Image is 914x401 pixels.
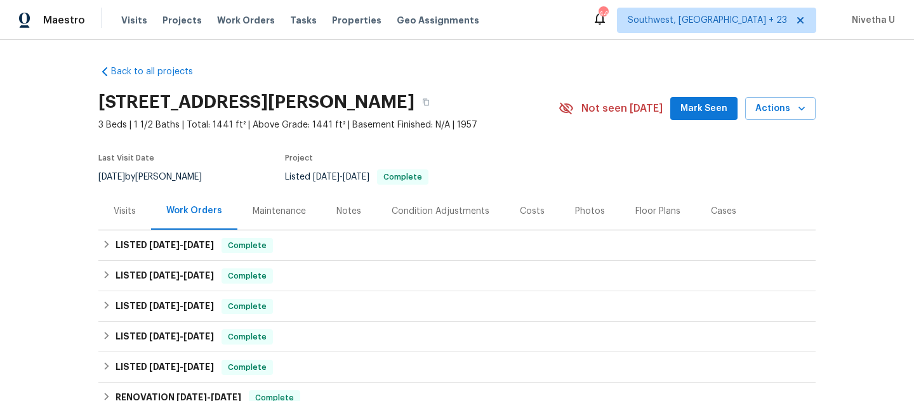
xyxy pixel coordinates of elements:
span: 3 Beds | 1 1/2 Baths | Total: 1441 ft² | Above Grade: 1441 ft² | Basement Finished: N/A | 1957 [98,119,559,131]
span: [DATE] [149,271,180,280]
span: [DATE] [98,173,125,181]
h6: LISTED [116,360,214,375]
span: Complete [223,270,272,282]
span: [DATE] [149,301,180,310]
span: Complete [223,331,272,343]
div: LISTED [DATE]-[DATE]Complete [98,261,816,291]
span: [DATE] [183,362,214,371]
span: Maestro [43,14,85,27]
span: [DATE] [343,173,369,181]
span: Not seen [DATE] [581,102,663,115]
span: Geo Assignments [397,14,479,27]
span: Work Orders [217,14,275,27]
h6: LISTED [116,299,214,314]
span: [DATE] [149,332,180,341]
div: Photos [575,205,605,218]
span: [DATE] [183,332,214,341]
span: - [313,173,369,181]
div: Maintenance [253,205,306,218]
span: - [149,301,214,310]
span: Listed [285,173,428,181]
span: Last Visit Date [98,154,154,162]
div: LISTED [DATE]-[DATE]Complete [98,291,816,322]
button: Mark Seen [670,97,738,121]
span: Actions [755,101,805,117]
span: [DATE] [183,301,214,310]
span: Complete [223,239,272,252]
span: Complete [223,300,272,313]
div: LISTED [DATE]-[DATE]Complete [98,322,816,352]
span: Mark Seen [680,101,727,117]
div: Notes [336,205,361,218]
span: Visits [121,14,147,27]
span: - [149,240,214,249]
span: Tasks [290,16,317,25]
div: by [PERSON_NAME] [98,169,217,185]
span: [DATE] [149,240,180,249]
div: Visits [114,205,136,218]
span: Complete [378,173,427,181]
span: Projects [162,14,202,27]
span: [DATE] [313,173,340,181]
div: Condition Adjustments [392,205,489,218]
div: Work Orders [166,204,222,217]
span: - [149,362,214,371]
div: Costs [520,205,545,218]
span: Nivetha U [847,14,895,27]
div: LISTED [DATE]-[DATE]Complete [98,230,816,261]
span: - [149,271,214,280]
button: Copy Address [414,91,437,114]
span: [DATE] [183,240,214,249]
h6: LISTED [116,329,214,345]
a: Back to all projects [98,65,220,78]
span: - [149,332,214,341]
div: LISTED [DATE]-[DATE]Complete [98,352,816,383]
h6: LISTED [116,238,214,253]
span: [DATE] [183,271,214,280]
span: Project [285,154,313,162]
div: Cases [711,205,736,218]
span: Properties [332,14,381,27]
h6: LISTED [116,268,214,284]
span: Southwest, [GEOGRAPHIC_DATA] + 23 [628,14,787,27]
button: Actions [745,97,816,121]
div: Floor Plans [635,205,680,218]
h2: [STREET_ADDRESS][PERSON_NAME] [98,96,414,108]
div: 442 [599,8,607,20]
span: [DATE] [149,362,180,371]
span: Complete [223,361,272,374]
